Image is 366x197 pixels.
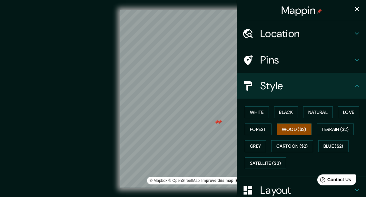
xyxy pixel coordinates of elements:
[237,73,366,99] div: Style
[150,178,167,183] a: Mapbox
[235,177,242,184] button: Toggle attribution
[274,106,298,118] button: Black
[277,123,312,135] button: Wood ($2)
[260,79,353,92] h4: Style
[281,4,322,17] h4: Mappin
[260,27,353,40] h4: Location
[338,106,359,118] button: Love
[260,184,353,197] h4: Layout
[237,47,366,73] div: Pins
[202,178,233,183] a: Map feedback
[271,140,313,152] button: Cartoon ($2)
[318,140,349,152] button: Blue ($2)
[237,21,366,46] div: Location
[317,9,322,14] img: pin-icon.png
[245,157,286,169] button: Satellite ($3)
[260,54,353,66] h4: Pins
[303,106,333,118] button: Natural
[245,123,272,135] button: Forest
[317,123,354,135] button: Terrain ($2)
[120,10,246,188] canvas: Map
[245,140,266,152] button: Grey
[309,172,359,190] iframe: Help widget launcher
[168,178,200,183] a: OpenStreetMap
[245,106,269,118] button: White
